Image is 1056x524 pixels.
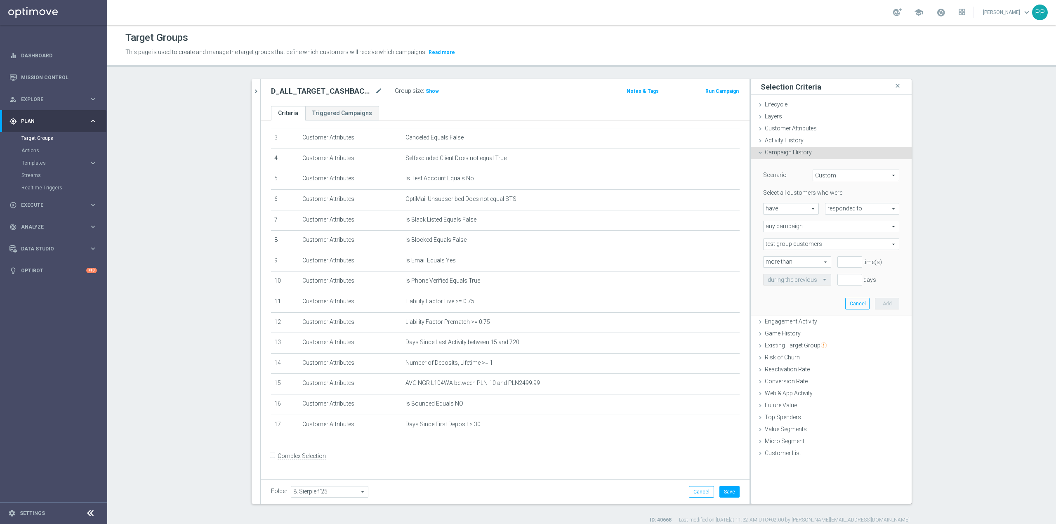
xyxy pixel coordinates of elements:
div: Analyze [9,223,89,231]
i: settings [8,510,16,517]
td: 4 [271,149,299,169]
i: close [893,80,902,92]
span: Is Phone Verified Equals True [405,277,480,284]
td: Customer Attributes [299,312,402,333]
a: Target Groups [21,135,86,142]
button: Cancel [689,486,714,498]
label: Group size [395,87,423,94]
span: time(s) [863,259,882,265]
td: 11 [271,292,299,312]
span: AVG NGR L104WA between PLN-10 and PLN2499.99 [405,380,540,387]
span: Value Segments [765,426,807,432]
h2: D_ALL_TARGET_CASHBACK_MS [PERSON_NAME] 100% do 300 PLN_220825 [271,86,373,96]
span: OptiMail Unsubscribed Does not equal STS [405,196,516,203]
div: Target Groups [21,132,106,144]
i: person_search [9,96,17,103]
td: Customer Attributes [299,292,402,312]
button: Run Campaign [705,87,740,96]
label: : [423,87,424,94]
td: Customer Attributes [299,353,402,374]
a: Realtime Triggers [21,184,86,191]
span: Is Black Listed Equals False [405,216,476,223]
span: Customer List [765,450,801,456]
button: lightbulb Optibot +10 [9,267,97,274]
span: days [863,276,876,283]
td: Customer Attributes [299,169,402,190]
td: Customer Attributes [299,251,402,271]
div: Mission Control [9,66,97,88]
div: Mission Control [9,74,97,81]
div: PP [1032,5,1048,20]
i: keyboard_arrow_right [89,223,97,231]
td: 16 [271,394,299,415]
div: Explore [9,96,89,103]
span: Is Email Equals Yes [405,257,456,264]
a: Criteria [271,106,305,120]
span: Execute [21,203,89,208]
td: 9 [271,251,299,271]
button: person_search Explore keyboard_arrow_right [9,96,97,103]
span: Customer Attributes [765,125,817,132]
span: keyboard_arrow_down [1022,8,1031,17]
div: Dashboard [9,45,97,66]
span: Conversion Rate [765,378,808,385]
button: Templates keyboard_arrow_right [21,160,97,166]
label: ID: 40668 [650,517,672,524]
span: Is Blocked Equals False [405,236,467,243]
span: Selfexcluded Client Does not equal True [405,155,507,162]
td: 12 [271,312,299,333]
td: 6 [271,189,299,210]
div: Data Studio [9,245,89,253]
label: Last modified on [DATE] at 11:32 AM UTC+02:00 by [PERSON_NAME][EMAIL_ADDRESS][DOMAIN_NAME] [679,517,910,524]
i: keyboard_arrow_right [89,159,97,167]
h3: Selection Criteria [761,82,821,92]
span: Data Studio [21,246,89,251]
div: Plan [9,118,89,125]
td: 14 [271,353,299,374]
td: Customer Attributes [299,149,402,169]
td: 7 [271,210,299,231]
a: Triggered Campaigns [305,106,379,120]
span: Micro Segment [765,438,804,444]
i: chevron_right [252,87,260,95]
i: gps_fixed [9,118,17,125]
h1: Target Groups [125,32,188,44]
button: gps_fixed Plan keyboard_arrow_right [9,118,97,125]
div: Templates [22,161,89,165]
button: chevron_right [252,79,260,104]
a: Settings [20,511,45,516]
span: Existing Target Group [765,342,827,349]
span: Is Bounced Equals NO [405,400,463,407]
span: Lifecycle [765,101,787,108]
td: 3 [271,128,299,149]
div: play_circle_outline Execute keyboard_arrow_right [9,202,97,208]
span: Web & App Activity [765,390,813,397]
i: keyboard_arrow_right [89,117,97,125]
span: Risk of Churn [765,354,800,361]
td: 10 [271,271,299,292]
span: Is Test Account Equals No [405,175,474,182]
span: Templates [22,161,81,165]
td: 15 [271,374,299,394]
button: Add [875,298,899,309]
a: Actions [21,147,86,154]
ng-select: during the previous [763,274,831,286]
div: Realtime Triggers [21,182,106,194]
td: Customer Attributes [299,210,402,231]
td: Customer Attributes [299,333,402,354]
span: Engagement Activity [765,318,817,325]
span: Activity History [765,137,804,144]
span: Number of Deposits, Lifetime >= 1 [405,359,493,366]
div: Optibot [9,260,97,281]
span: Explore [21,97,89,102]
div: Actions [21,144,106,157]
span: Canceled Equals False [405,134,464,141]
span: Campaign History [765,149,812,156]
a: Streams [21,172,86,179]
button: track_changes Analyze keyboard_arrow_right [9,224,97,230]
i: lightbulb [9,267,17,274]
